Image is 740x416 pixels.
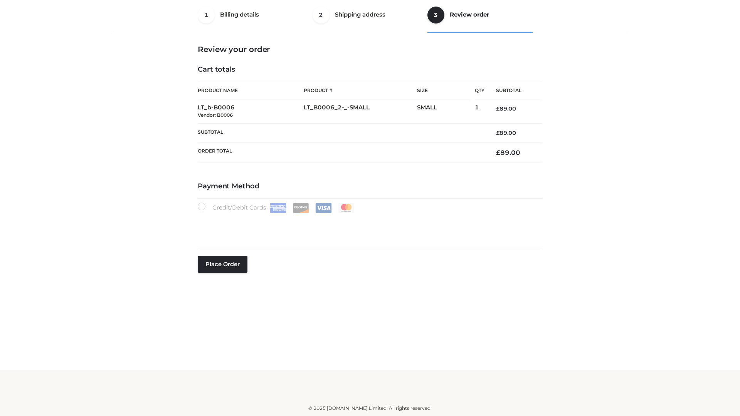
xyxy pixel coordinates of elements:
bdi: 89.00 [496,105,516,112]
label: Credit/Debit Cards [198,203,355,213]
img: Mastercard [338,203,355,213]
span: £ [496,149,500,156]
h4: Cart totals [198,65,542,74]
img: Discover [293,203,309,213]
td: LT_b-B0006 [198,99,304,124]
th: Product Name [198,82,304,99]
bdi: 89.00 [496,149,520,156]
th: Subtotal [484,82,542,99]
td: LT_B0006_2-_-SMALL [304,99,417,124]
h4: Payment Method [198,182,542,191]
td: SMALL [417,99,475,124]
div: © 2025 [DOMAIN_NAME] Limited. All rights reserved. [114,404,626,412]
th: Subtotal [198,123,484,142]
small: Vendor: B0006 [198,112,233,118]
bdi: 89.00 [496,129,516,136]
th: Qty [475,82,484,99]
span: £ [496,105,499,112]
th: Size [417,82,471,99]
th: Product # [304,82,417,99]
iframe: Secure payment input frame [196,211,541,240]
img: Amex [270,203,286,213]
img: Visa [315,203,332,213]
th: Order Total [198,143,484,163]
td: 1 [475,99,484,124]
span: £ [496,129,499,136]
button: Place order [198,256,247,273]
h3: Review your order [198,45,542,54]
